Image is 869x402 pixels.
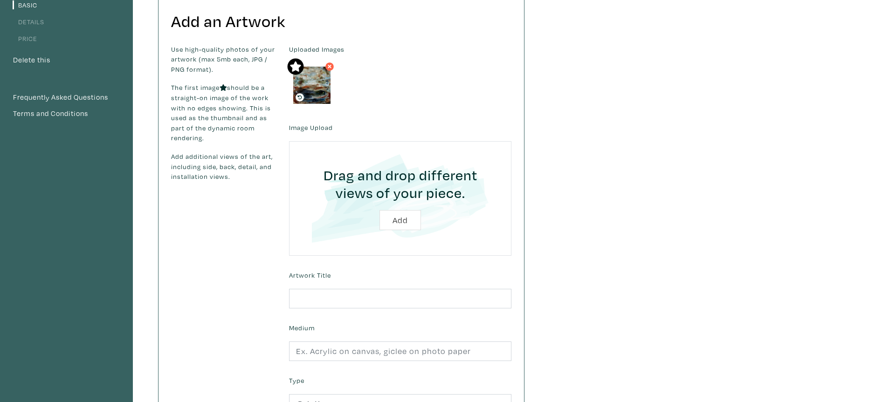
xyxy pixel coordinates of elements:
[289,44,511,55] label: Uploaded Images
[289,323,315,333] label: Medium
[293,67,331,104] img: phpThumb.php
[289,123,333,133] label: Image Upload
[289,270,331,280] label: Artwork Title
[13,54,51,66] button: Delete this
[13,17,44,26] a: Details
[13,91,120,103] a: Frequently Asked Questions
[171,151,275,182] p: Add additional views of the art, including side, back, detail, and installation views.
[13,0,37,9] a: Basic
[289,375,304,386] label: Type
[171,82,275,143] p: The first image should be a straight-on image of the work with no edges showing. This is used as ...
[171,11,511,31] h2: Add an Artwork
[13,108,120,120] a: Terms and Conditions
[289,341,511,361] input: Ex. Acrylic on canvas, giclee on photo paper
[13,34,37,43] a: Price
[171,44,275,75] p: Use high-quality photos of your artwork (max 5mb each, JPG / PNG format).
